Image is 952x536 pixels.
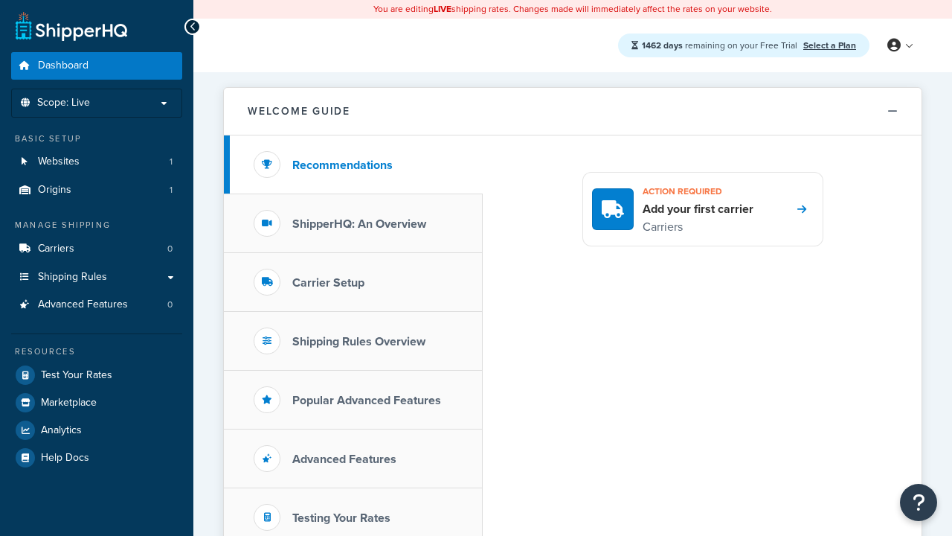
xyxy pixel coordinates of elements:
[292,453,396,466] h3: Advanced Features
[167,299,173,311] span: 0
[642,39,800,52] span: remaining on your Free Trial
[292,511,390,525] h3: Testing Your Rates
[292,394,441,407] h3: Popular Advanced Features
[11,291,182,319] li: Advanced Features
[38,184,71,197] span: Origins
[434,2,451,16] b: LIVE
[38,156,80,168] span: Websites
[292,335,425,348] h3: Shipping Rules Overview
[643,201,753,217] h4: Add your first carrier
[292,217,426,231] h3: ShipperHQ: An Overview
[41,452,89,465] span: Help Docs
[11,148,182,176] li: Websites
[11,291,182,319] a: Advanced Features0
[11,417,182,444] a: Analytics
[41,397,97,409] span: Marketplace
[170,156,173,168] span: 1
[11,219,182,232] div: Manage Shipping
[643,182,753,201] h3: Action required
[11,235,182,263] a: Carriers0
[38,60,89,72] span: Dashboard
[11,235,182,263] li: Carriers
[900,484,937,521] button: Open Resource Center
[248,106,350,117] h2: Welcome Guide
[642,39,683,52] strong: 1462 days
[37,97,90,109] span: Scope: Live
[292,276,364,290] h3: Carrier Setup
[803,39,856,52] a: Select a Plan
[224,88,922,135] button: Welcome Guide
[292,159,393,172] h3: Recommendations
[11,345,182,358] div: Resources
[38,299,128,311] span: Advanced Features
[11,362,182,389] a: Test Your Rates
[170,184,173,197] span: 1
[11,176,182,204] a: Origins1
[11,148,182,176] a: Websites1
[11,176,182,204] li: Origins
[38,271,107,284] span: Shipping Rules
[11,264,182,291] a: Shipping Rules
[11,133,182,145] div: Basic Setup
[41,424,82,437] span: Analytics
[643,217,753,237] p: Carriers
[38,243,74,255] span: Carriers
[167,243,173,255] span: 0
[41,369,112,382] span: Test Your Rates
[11,389,182,416] a: Marketplace
[11,444,182,471] a: Help Docs
[11,52,182,80] a: Dashboard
